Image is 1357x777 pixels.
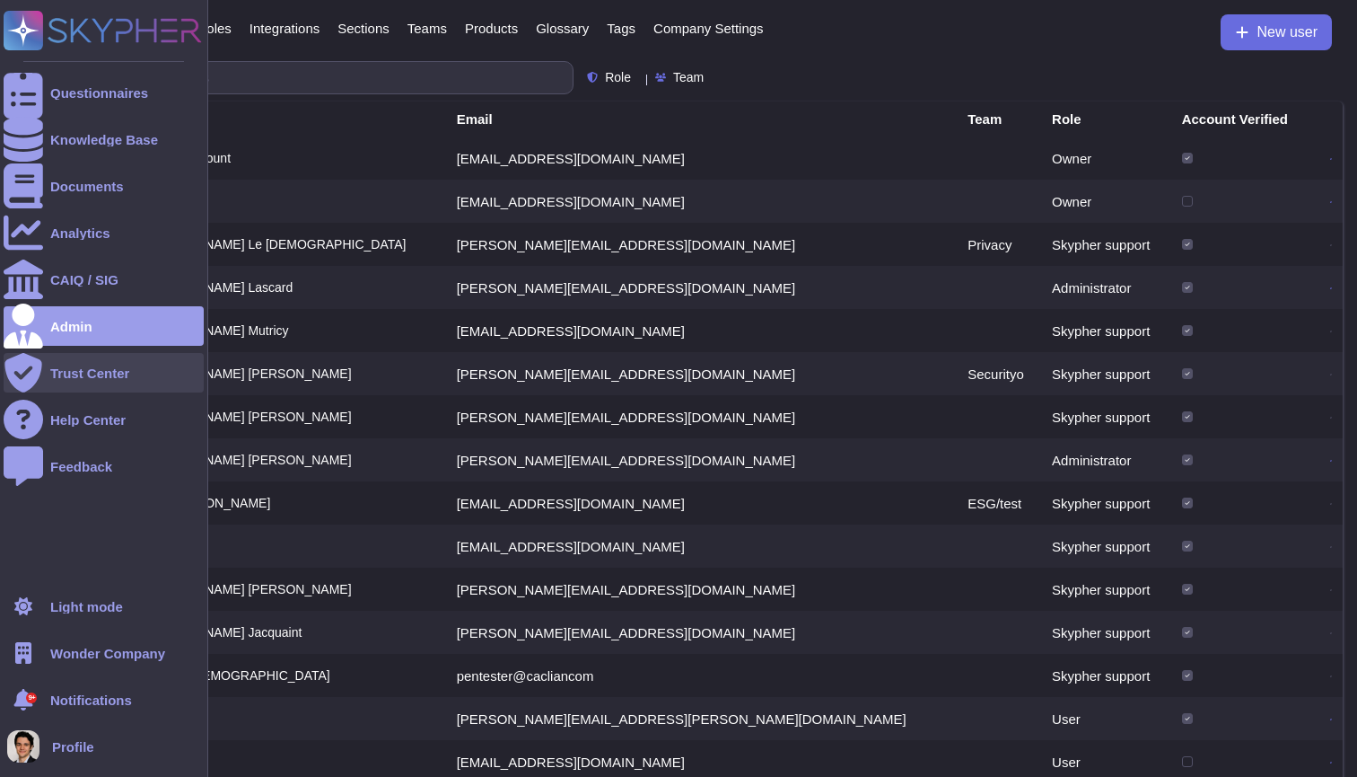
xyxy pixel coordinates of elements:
[50,180,124,193] div: Documents
[1041,223,1171,266] td: Skypher support
[141,238,406,251] span: [PERSON_NAME] Le [DEMOGRAPHIC_DATA]
[52,740,94,754] span: Profile
[605,71,631,84] span: Role
[653,22,764,35] span: Company Settings
[50,413,126,427] div: Help Center
[446,525,958,568] td: [EMAIL_ADDRESS][DOMAIN_NAME]
[1041,137,1171,180] td: Owner
[4,446,204,486] a: Feedback
[957,481,1041,525] td: ESG/test
[4,353,204,393] a: Trust Center
[141,669,329,682] span: Cacilian [DEMOGRAPHIC_DATA]
[141,281,293,294] span: [PERSON_NAME] Lascard
[4,166,204,206] a: Documents
[4,73,204,112] a: Questionnaires
[4,306,204,346] a: Admin
[4,213,204,252] a: Analytics
[141,626,302,639] span: [PERSON_NAME] Jacquaint
[141,454,351,466] span: [PERSON_NAME] [PERSON_NAME]
[50,226,110,240] div: Analytics
[250,22,320,35] span: Integrations
[446,266,958,309] td: [PERSON_NAME][EMAIL_ADDRESS][DOMAIN_NAME]
[446,395,958,438] td: [PERSON_NAME][EMAIL_ADDRESS][DOMAIN_NAME]
[1221,14,1332,50] button: New user
[1041,611,1171,654] td: Skypher support
[407,22,447,35] span: Teams
[446,697,958,740] td: [PERSON_NAME][EMAIL_ADDRESS][PERSON_NAME][DOMAIN_NAME]
[446,223,958,266] td: [PERSON_NAME][EMAIL_ADDRESS][DOMAIN_NAME]
[141,411,351,423] span: [PERSON_NAME] [PERSON_NAME]
[50,273,118,287] div: CAIQ / SIG
[197,22,231,35] span: Roles
[1041,525,1171,568] td: Skypher support
[1041,352,1171,395] td: Skypher support
[4,119,204,159] a: Knowledge Base
[4,260,204,299] a: CAIQ / SIG
[673,71,704,84] span: Team
[4,400,204,439] a: Help Center
[446,352,958,395] td: [PERSON_NAME][EMAIL_ADDRESS][DOMAIN_NAME]
[50,366,129,380] div: Trust Center
[1041,309,1171,352] td: Skypher support
[50,133,158,146] div: Knowledge Base
[71,62,573,93] input: Search by keywords
[446,438,958,481] td: [PERSON_NAME][EMAIL_ADDRESS][DOMAIN_NAME]
[1041,568,1171,611] td: Skypher support
[1256,25,1318,40] span: New user
[446,180,958,223] td: [EMAIL_ADDRESS][DOMAIN_NAME]
[1041,266,1171,309] td: Administrator
[1041,654,1171,697] td: Skypher support
[26,693,37,703] div: 9+
[1041,395,1171,438] td: Skypher support
[957,352,1041,395] td: Securityo
[1041,697,1171,740] td: User
[446,568,958,611] td: [PERSON_NAME][EMAIL_ADDRESS][DOMAIN_NAME]
[50,600,123,614] div: Light mode
[607,22,635,35] span: Tags
[1041,481,1171,525] td: Skypher support
[7,730,39,763] img: user
[957,223,1041,266] td: Privacy
[1041,438,1171,481] td: Administrator
[141,324,288,337] span: [PERSON_NAME] Mutricy
[1041,180,1171,223] td: Owner
[50,693,132,707] span: Notifications
[446,137,958,180] td: [EMAIL_ADDRESS][DOMAIN_NAME]
[141,367,351,380] span: [PERSON_NAME] [PERSON_NAME]
[141,583,351,596] span: [PERSON_NAME] [PERSON_NAME]
[536,22,589,35] span: Glossary
[50,460,112,473] div: Feedback
[50,647,165,660] span: Wonder Company
[50,86,148,100] div: Questionnaires
[337,22,390,35] span: Sections
[50,320,92,333] div: Admin
[446,654,958,697] td: pentester@cacliancom
[446,481,958,525] td: [EMAIL_ADDRESS][DOMAIN_NAME]
[446,309,958,352] td: [EMAIL_ADDRESS][DOMAIN_NAME]
[446,611,958,654] td: [PERSON_NAME][EMAIL_ADDRESS][DOMAIN_NAME]
[465,22,518,35] span: Products
[4,727,52,766] button: user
